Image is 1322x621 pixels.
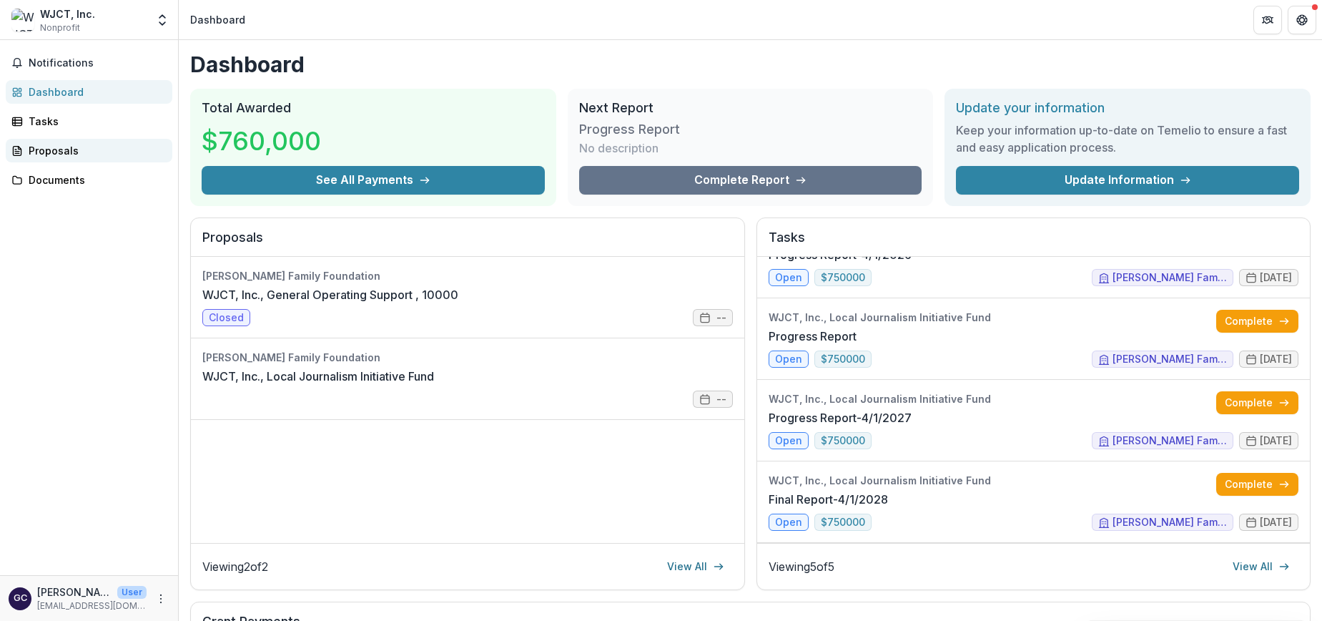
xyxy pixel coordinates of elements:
[6,168,172,192] a: Documents
[29,143,161,158] div: Proposals
[6,80,172,104] a: Dashboard
[40,21,80,34] span: Nonprofit
[956,122,1299,156] h3: Keep your information up-to-date on Temelio to ensure a fast and easy application process.
[579,140,658,157] p: No description
[1288,6,1316,34] button: Get Help
[658,555,733,578] a: View All
[1216,473,1298,496] a: Complete
[29,84,161,99] div: Dashboard
[6,52,172,74] button: Notifications
[1216,310,1298,333] a: Complete
[956,100,1299,116] h2: Update your information
[769,409,912,426] a: Progress Report-4/1/2027
[956,166,1299,195] a: Update Information
[29,114,161,129] div: Tasks
[6,109,172,133] a: Tasks
[37,600,147,612] p: [EMAIL_ADDRESS][DOMAIN_NAME]
[184,9,251,30] nav: breadcrumb
[579,122,686,137] h3: Progress Report
[202,122,321,160] h3: $760,000
[152,6,172,34] button: Open entity switcher
[190,12,245,27] div: Dashboard
[202,100,545,116] h2: Total Awarded
[29,172,161,187] div: Documents
[190,52,1311,77] h1: Dashboard
[769,558,834,575] p: Viewing 5 of 5
[1224,555,1298,578] a: View All
[14,594,27,603] div: Geri Cirillo
[202,286,458,303] a: WJCT, Inc., General Operating Support , 10000
[37,585,112,600] p: [PERSON_NAME]
[40,6,95,21] div: WJCT, Inc.
[202,166,545,195] button: See All Payments
[769,246,912,263] a: Progress Report-4/1/2026
[1253,6,1282,34] button: Partners
[579,166,922,195] a: Complete Report
[579,100,922,116] h2: Next Report
[769,328,857,345] a: Progress Report
[202,230,733,257] h2: Proposals
[6,139,172,162] a: Proposals
[202,368,434,385] a: WJCT, Inc., Local Journalism Initiative Fund
[1216,391,1298,414] a: Complete
[769,230,1299,257] h2: Tasks
[152,590,169,607] button: More
[117,586,147,599] p: User
[11,9,34,31] img: WJCT, Inc.
[202,558,268,575] p: Viewing 2 of 2
[29,57,167,69] span: Notifications
[769,491,888,508] a: Final Report-4/1/2028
